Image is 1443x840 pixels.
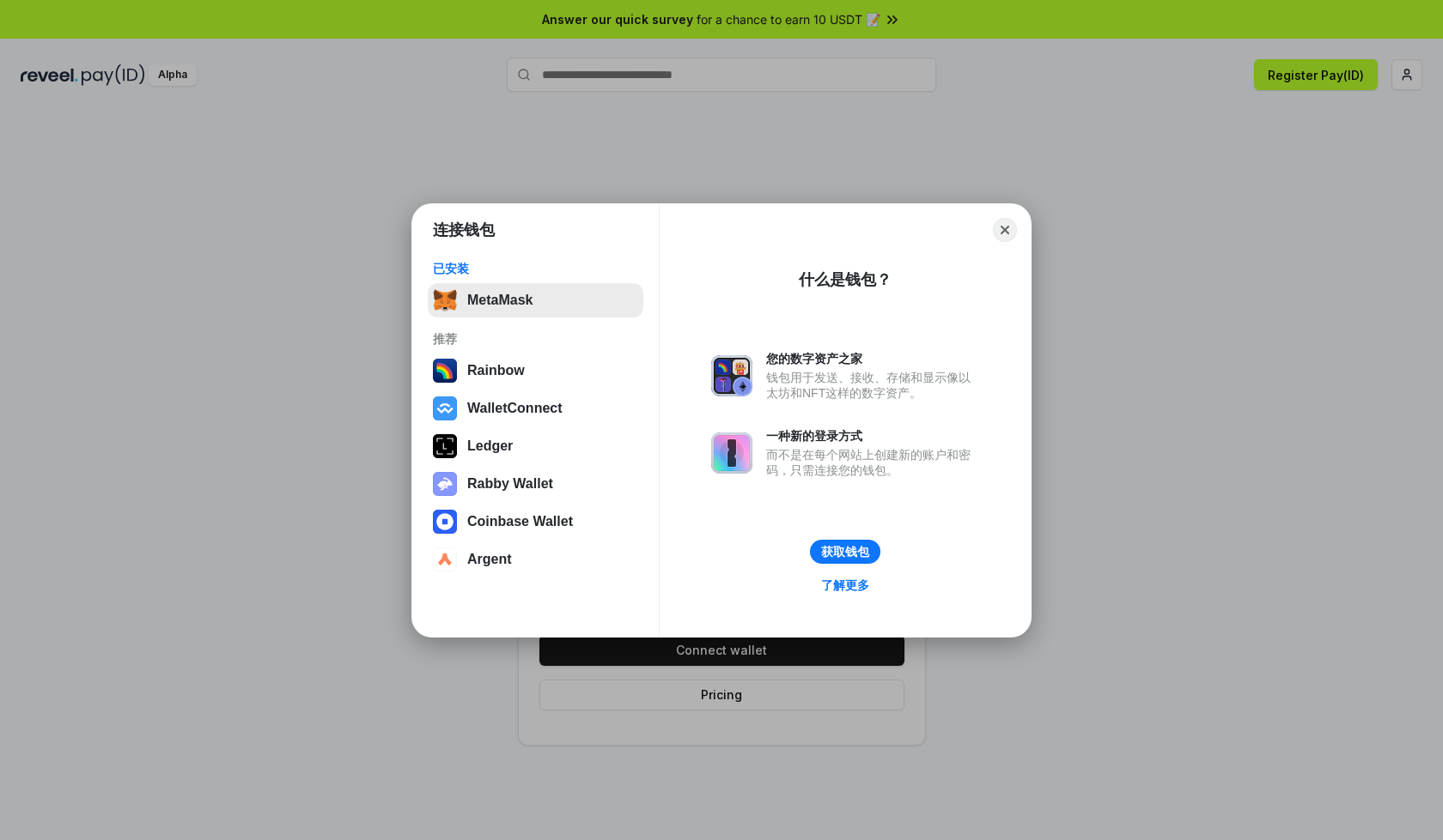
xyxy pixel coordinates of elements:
[428,542,643,577] button: Argent
[433,331,638,347] div: 推荐
[467,363,525,378] div: Rainbow
[428,354,643,388] button: Rainbow
[428,505,643,539] button: Coinbase Wallet
[433,261,638,276] div: 已安装
[467,293,533,308] div: MetaMask
[433,434,457,458] img: svg+xml,%3Csvg%20xmlns%3D%22http%3A%2F%2Fwww.w3.org%2F2000%2Fsvg%22%20width%3D%2228%22%20height%3...
[810,540,880,564] button: 获取钱包
[467,552,512,567] div: Argent
[821,577,869,593] div: 了解更多
[428,429,643,463] button: Ledger
[433,472,457,496] img: svg+xml,%3Csvg%20xmlns%3D%22http%3A%2F%2Fwww.w3.org%2F2000%2Fsvg%22%20fill%3D%22none%22%20viewBox...
[766,351,979,366] div: 您的数字资产之家
[428,391,643,426] button: WalletConnect
[428,283,643,317] button: MetaMask
[711,432,752,474] img: svg+xml,%3Csvg%20xmlns%3D%22http%3A%2F%2Fwww.w3.org%2F2000%2Fsvg%22%20fill%3D%22none%22%20viewBox...
[821,544,869,559] div: 获取钱包
[433,547,457,571] img: svg+xml,%3Csvg%20width%3D%2228%22%20height%3D%2228%22%20viewBox%3D%220%200%2028%2028%22%20fill%3D...
[428,467,643,501] button: Rabby Wallet
[433,359,457,383] img: svg+xml,%3Csvg%20width%3D%22120%22%20height%3D%22120%22%20viewBox%3D%220%200%20120%20120%22%20fil...
[433,220,495,240] h1: 连接钱包
[433,288,457,312] img: svg+xml,%3Csvg%20fill%3D%22none%22%20height%3D%2233%22%20viewBox%3D%220%200%2035%2033%22%20width%...
[766,370,979,401] div: 钱包用于发送、接收、存储和显示像以太坊和NFT这样的数字资产。
[993,218,1017,242] button: Close
[711,355,752,396] img: svg+xml,%3Csvg%20xmlns%3D%22http%3A%2F%2Fwww.w3.org%2F2000%2Fsvg%22%20fill%3D%22none%22%20viewBox...
[811,574,880,596] a: 了解更多
[467,401,563,416] div: WalletConnect
[433,510,457,534] img: svg+xml,%3Csvg%20width%3D%2228%22%20height%3D%2228%22%20viewBox%3D%220%200%2028%2028%22%20fill%3D...
[799,269,892,290] div: 什么是钱包？
[766,428,979,444] div: 一种新的登录方式
[467,514,573,529] div: Coinbase Wallet
[467,476,553,492] div: Rabby Wallet
[467,438,513,454] div: Ledger
[433,396,457,420] img: svg+xml,%3Csvg%20width%3D%2228%22%20height%3D%2228%22%20viewBox%3D%220%200%2028%2028%22%20fill%3D...
[766,447,979,478] div: 而不是在每个网站上创建新的账户和密码，只需连接您的钱包。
